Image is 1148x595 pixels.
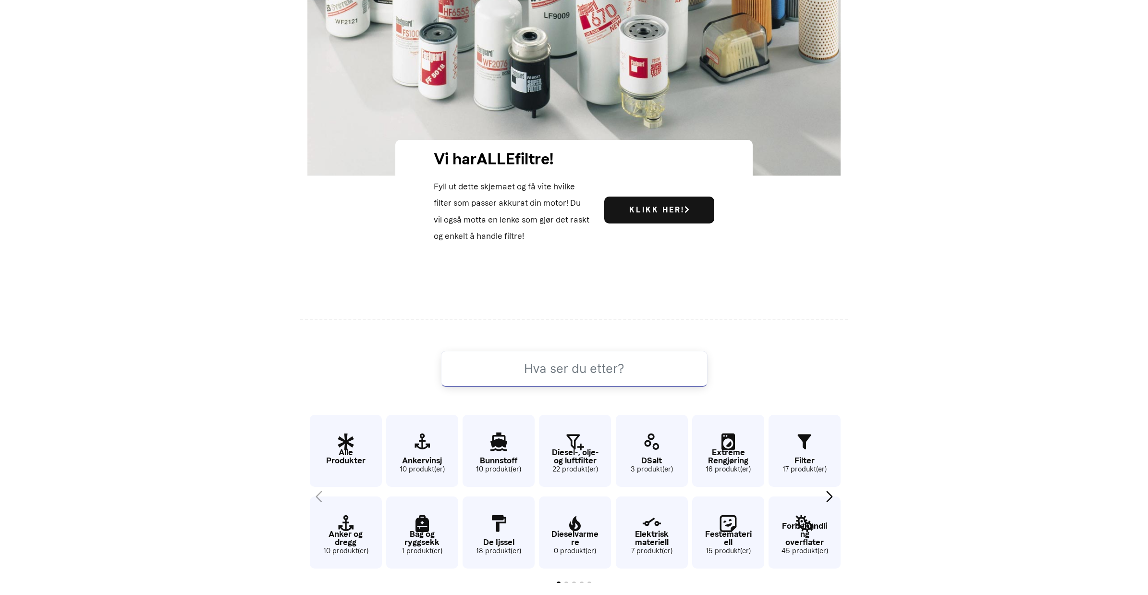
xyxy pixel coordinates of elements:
[769,415,841,487] a: Filter 17 produkt(er)
[539,546,611,557] small: 0 produkt(er)
[616,530,688,546] p: Elektrisk materiell
[441,351,708,387] input: Hva ser du etter?
[386,464,458,475] small: 10 produkt(er)
[539,530,611,546] p: Dieselvarmere
[616,546,688,557] small: 7 produkt(er)
[307,492,381,571] div: 2 / 62
[386,530,458,546] p: Bag og ryggsekk
[461,492,535,571] div: 6 / 62
[461,410,535,489] div: 5 / 62
[616,415,688,487] a: DSalt 3 produkt(er)
[692,415,764,487] a: Extreme Rengjøring 16 produkt(er)
[386,496,458,569] a: Bag og ryggsekk 1 produkt(er)
[769,457,841,465] p: Filter
[769,496,841,569] a: Forbehandling overflater 45 produkt(er)
[587,582,591,585] span: Go to slide 5
[537,410,611,489] div: 7 / 62
[604,197,714,223] a: Klikk her!
[463,496,535,569] a: De Ijssel 18 produkt(er)
[767,410,841,489] div: 13 / 62
[384,410,458,489] div: 3 / 62
[572,582,576,585] span: Go to slide 3
[434,148,590,171] h3: Vi har filtre!
[463,546,535,557] small: 18 produkt(er)
[616,457,688,465] p: DSalt
[386,546,458,557] small: 1 produkt(er)
[690,492,764,571] div: 12 / 62
[539,496,611,569] a: Dieselvarmere 0 produkt(er)
[310,546,382,557] small: 10 produkt(er)
[537,492,611,571] div: 8 / 62
[692,464,764,475] small: 16 produkt(er)
[539,415,611,487] a: Diesel-, olje- og luftfilter 22 produkt(er)
[692,448,764,465] p: Extreme Rengjøring
[434,178,590,244] p: Fyll ut dette skjemaet og få vite hvilke filter som passer akkurat din motor! Du vil også motta e...
[384,492,458,571] div: 4 / 62
[692,496,764,569] a: Festemateriell 15 produkt(er)
[769,522,841,546] p: Forbehandling overflater
[580,582,584,585] span: Go to slide 4
[386,415,458,487] a: Ankervinsj 10 produkt(er)
[616,496,688,569] a: Elektrisk materiell 7 produkt(er)
[386,457,458,465] p: Ankervinsj
[629,205,689,214] b: Klikk her!
[307,410,381,489] div: 1 / 62
[310,496,382,569] a: Anker og dregg 10 produkt(er)
[769,546,841,557] small: 45 produkt(er)
[692,546,764,557] small: 15 produkt(er)
[613,410,687,489] div: 9 / 62
[539,448,611,465] p: Diesel-, olje- og luftfilter
[557,582,561,585] span: Go to slide 1
[564,582,568,585] span: Go to slide 2
[463,415,535,487] a: Bunnstoff 10 produkt(er)
[767,492,841,571] div: 14 / 62
[616,464,688,475] small: 3 produkt(er)
[613,492,687,571] div: 10 / 62
[463,464,535,475] small: 10 produkt(er)
[823,486,836,507] div: Next slide
[539,464,611,475] small: 22 produkt(er)
[463,457,535,465] p: Bunnstoff
[476,150,515,168] span: ALLE
[310,530,382,546] p: Anker og dregg
[769,464,841,475] small: 17 produkt(er)
[692,530,764,546] p: Festemateriell
[690,410,764,489] div: 11 / 62
[463,538,535,546] p: De Ijssel
[310,415,382,487] a: Alle Produkter
[310,448,382,465] p: Alle Produkter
